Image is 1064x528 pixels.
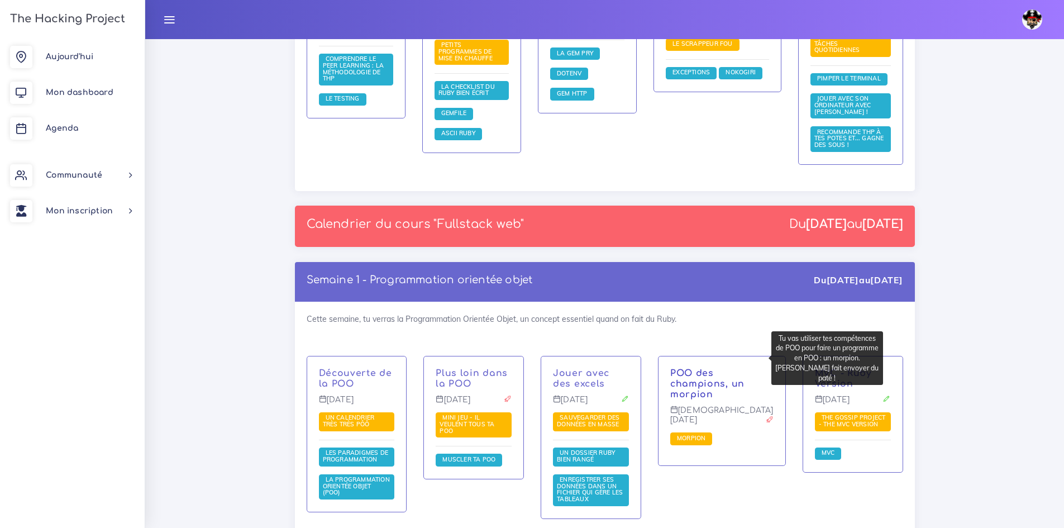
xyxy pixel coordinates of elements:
[438,129,478,137] span: ASCII Ruby
[436,368,508,389] a: Plus loin dans la POO
[438,130,478,137] a: ASCII Ruby
[554,89,590,97] span: Gem HTTP
[440,456,498,464] a: Muscler ta POO
[870,274,903,286] strong: [DATE]
[323,55,384,83] a: Comprendre le peer learning : la méthodologie de THP
[436,395,512,413] p: [DATE]
[557,449,615,464] a: Un dossier Ruby bien rangé
[554,69,584,77] span: Dotenv
[674,434,708,442] span: Morpion
[323,449,389,463] span: Les paradigmes de programmation
[438,41,495,61] span: Petits programmes de mise en chauffe
[440,455,498,463] span: Muscler ta POO
[557,476,623,503] a: Enregistrer ses données dans un fichier qui gère les tableaux
[323,475,390,496] span: La Programmation Orientée Objet (POO)
[557,449,615,463] span: Un dossier Ruby bien rangé
[554,49,596,57] a: La gem PRY
[438,109,469,117] span: Gemfile
[670,40,735,48] a: Le scrappeur fou
[814,95,871,116] a: Jouer avec son ordinateur avec [PERSON_NAME] !
[670,406,774,433] p: [DEMOGRAPHIC_DATA][DATE]
[554,70,584,78] a: Dotenv
[438,83,495,98] a: La checklist du Ruby bien écrit
[46,207,113,215] span: Mon inscription
[46,124,78,132] span: Agenda
[814,75,884,83] a: Pimper le terminal
[438,41,495,62] a: Petits programmes de mise en chauffe
[307,274,533,286] a: Semaine 1 - Programmation orientée objet
[323,95,362,103] a: Le testing
[723,69,758,77] a: Nokogiri
[670,368,745,399] a: POO des champions, un morpion
[323,476,390,497] a: La Programmation Orientée Objet (POO)
[806,217,847,231] strong: [DATE]
[323,55,384,82] span: Comprendre le peer learning : la méthodologie de THP
[771,331,883,385] div: Tu vas utiliser tes compétences de POO pour faire un programme en POO : un morpion. [PERSON_NAME]...
[323,94,362,102] span: Le testing
[440,413,494,434] span: Mini jeu - il veulent tous ta POO
[723,68,758,76] span: Nokogiri
[814,74,884,82] span: Pimper le terminal
[670,69,713,77] a: Exceptions
[557,413,622,428] span: Sauvegarder des données en masse
[789,217,903,231] div: Du au
[814,94,871,115] span: Jouer avec son ordinateur avec [PERSON_NAME] !
[323,413,375,428] span: Un calendrier très très PÔÔ
[670,68,713,76] span: Exceptions
[553,368,609,389] a: Jouer avec des excels
[814,129,884,149] a: Recommande THP à tes potes et... gagne des sous !
[319,395,395,413] p: [DATE]
[319,368,392,389] a: Découverte de la POO
[814,128,884,149] span: Recommande THP à tes potes et... gagne des sous !
[438,83,495,97] span: La checklist du Ruby bien écrit
[440,414,494,435] a: Mini jeu - il veulent tous ta POO
[819,413,886,428] span: The Gossip Project - The MVC version
[46,53,93,61] span: Aujourd'hui
[670,40,735,47] span: Le scrappeur fou
[827,274,859,286] strong: [DATE]
[557,414,622,429] a: Sauvegarder des données en masse
[815,395,891,413] p: [DATE]
[323,414,375,429] a: Un calendrier très très PÔÔ
[819,414,886,429] a: The Gossip Project - The MVC version
[7,13,125,25] h3: The Hacking Project
[862,217,903,231] strong: [DATE]
[819,449,838,457] a: MVC
[438,110,469,117] a: Gemfile
[553,395,629,413] p: [DATE]
[814,274,903,287] div: Du au
[554,90,590,98] a: Gem HTTP
[323,449,389,464] a: Les paradigmes de programmation
[46,88,113,97] span: Mon dashboard
[307,217,524,231] p: Calendrier du cours "Fullstack web"
[674,435,708,443] a: Morpion
[1022,9,1042,30] img: avatar
[46,171,102,179] span: Communauté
